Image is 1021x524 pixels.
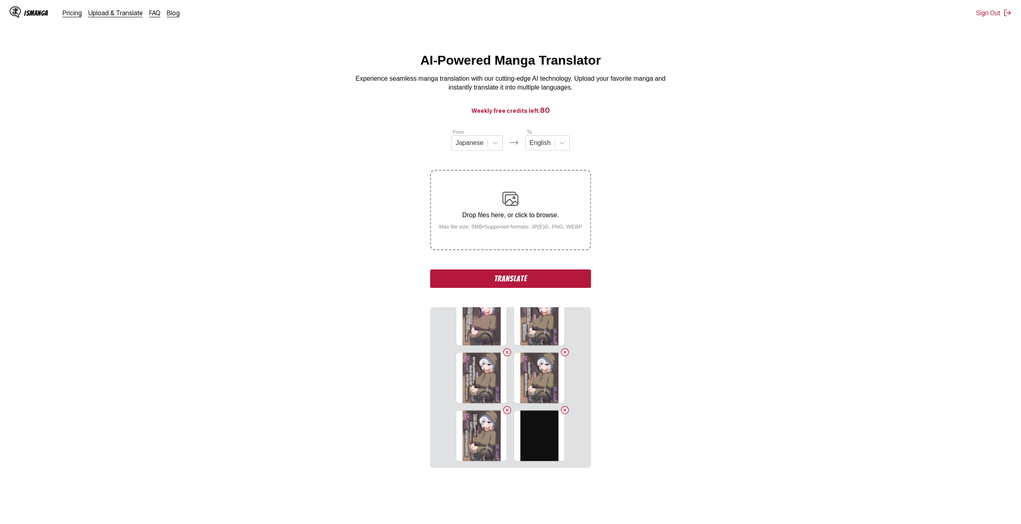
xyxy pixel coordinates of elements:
small: Max file size: 5MB • Supported formats: JP(E)G, PNG, WEBP [432,224,589,230]
button: Delete image [502,347,512,357]
div: IsManga [24,9,48,17]
span: 80 [540,106,550,114]
img: Languages icon [509,138,519,147]
a: Pricing [63,9,82,17]
button: Delete image [502,405,512,415]
button: Delete image [560,405,570,415]
button: Sign Out [976,9,1011,17]
label: From [453,129,464,135]
h3: Weekly free credits left: [19,105,1002,115]
img: IsManga Logo [10,6,21,18]
h1: AI-Powered Manga Translator [420,53,601,68]
label: To [527,129,532,135]
button: Translate [430,269,591,288]
p: Drop files here, or click to browse. [432,212,589,219]
img: Sign out [1003,9,1011,17]
p: Experience seamless manga translation with our cutting-edge AI technology. Upload your favorite m... [350,74,671,92]
button: Delete image [560,347,570,357]
a: FAQ [149,9,160,17]
a: Upload & Translate [88,9,143,17]
a: IsManga LogoIsManga [10,6,63,19]
a: Blog [167,9,180,17]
